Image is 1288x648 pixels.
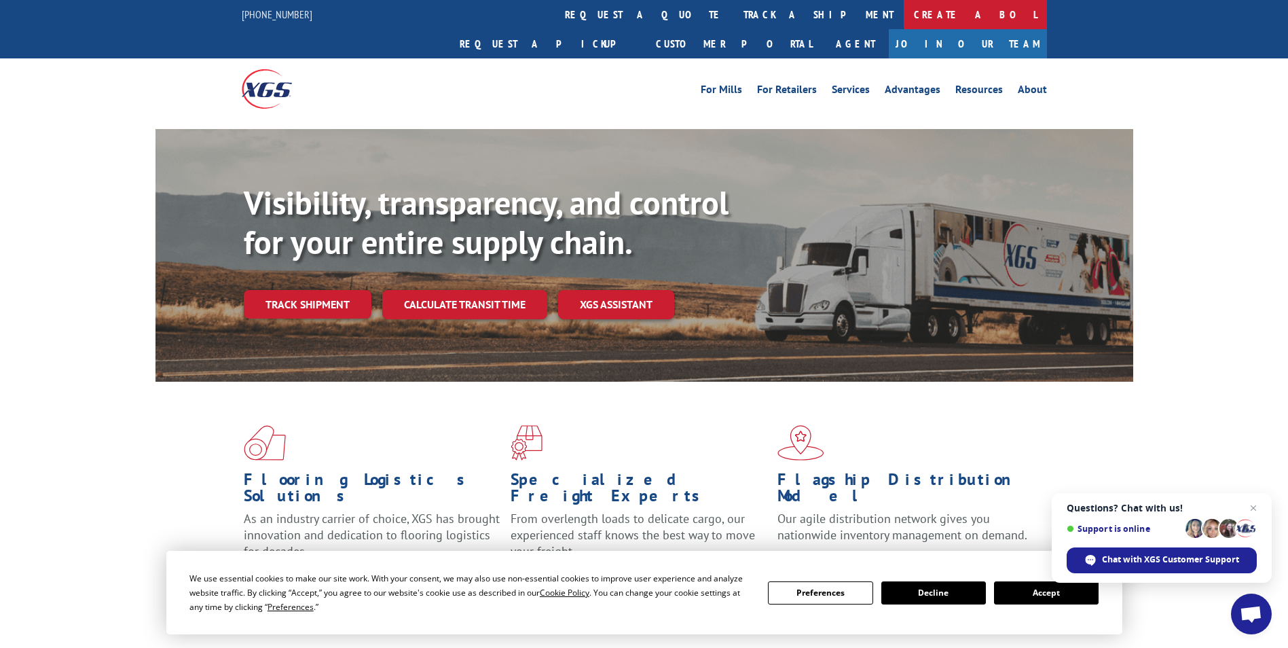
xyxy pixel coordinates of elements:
[268,601,314,613] span: Preferences
[242,7,312,21] a: [PHONE_NUMBER]
[646,29,822,58] a: Customer Portal
[511,425,542,461] img: xgs-icon-focused-on-flooring-red
[832,84,870,99] a: Services
[1102,554,1239,566] span: Chat with XGS Customer Support
[558,290,674,319] a: XGS ASSISTANT
[777,471,1034,511] h1: Flagship Distribution Model
[1231,594,1272,634] div: Open chat
[511,511,767,571] p: From overlength loads to delicate cargo, our experienced staff knows the best way to move your fr...
[768,581,872,605] button: Preferences
[757,84,817,99] a: For Retailers
[1018,84,1047,99] a: About
[994,581,1099,605] button: Accept
[382,290,547,319] a: Calculate transit time
[244,290,371,319] a: Track shipment
[1245,500,1262,516] span: Close chat
[1067,503,1257,514] span: Questions? Chat with us!
[889,29,1047,58] a: Join Our Team
[955,84,1003,99] a: Resources
[701,84,742,99] a: For Mills
[885,84,940,99] a: Advantages
[244,471,500,511] h1: Flooring Logistics Solutions
[540,587,589,598] span: Cookie Policy
[1067,524,1181,534] span: Support is online
[244,511,500,559] span: As an industry carrier of choice, XGS has brought innovation and dedication to flooring logistics...
[881,581,986,605] button: Decline
[244,425,286,461] img: xgs-icon-total-supply-chain-intelligence-red
[1067,547,1257,573] div: Chat with XGS Customer Support
[777,511,1027,543] span: Our agile distribution network gives you nationwide inventory management on demand.
[449,29,646,58] a: Request a pickup
[777,425,824,461] img: xgs-icon-flagship-distribution-model-red
[822,29,889,58] a: Agent
[511,471,767,511] h1: Specialized Freight Experts
[166,551,1122,634] div: Cookie Consent Prompt
[244,181,729,263] b: Visibility, transparency, and control for your entire supply chain.
[189,571,752,614] div: We use essential cookies to make our site work. With your consent, we may also use non-essential ...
